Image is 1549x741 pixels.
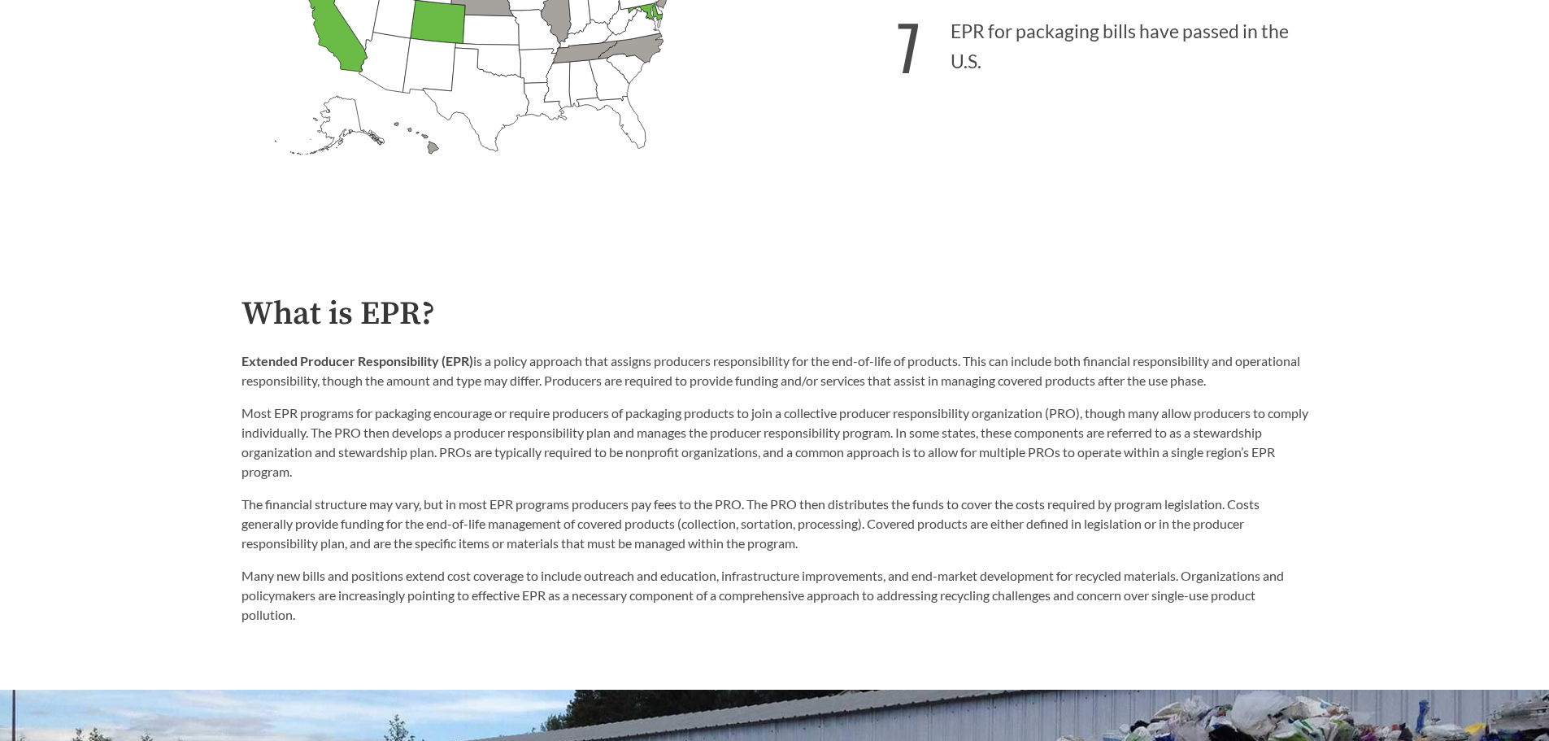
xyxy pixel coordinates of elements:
strong: 7 [897,1,920,91]
p: is a policy approach that assigns producers responsibility for the end-of-life of products. This ... [241,351,1308,390]
h2: What is EPR? [241,296,1308,333]
p: Many new bills and positions extend cost coverage to include outreach and education, infrastructu... [241,566,1308,625]
strong: Extended Producer Responsibility (EPR) [241,353,473,368]
p: The financial structure may vary, but in most EPR programs producers pay fees to the PRO. The PRO... [241,495,1308,553]
p: Most EPR programs for packaging encourage or require producers of packaging products to join a co... [241,403,1308,482]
